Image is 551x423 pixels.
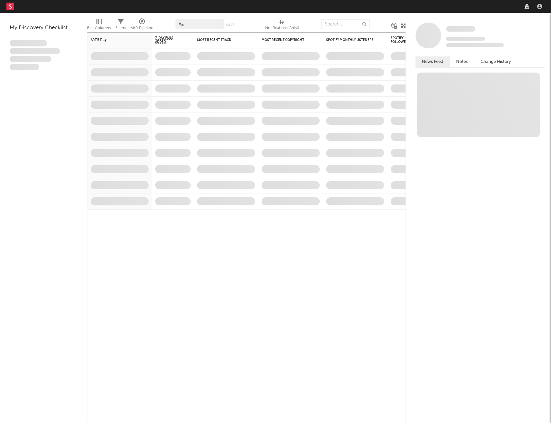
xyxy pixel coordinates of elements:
div: Artist [91,38,139,42]
input: Search... [321,19,370,29]
span: Praesent ac interdum [10,56,51,62]
div: Most Recent Track [197,38,245,42]
a: Some Artist [446,26,475,32]
button: News Feed [416,56,450,67]
div: Spotify Followers [391,36,413,44]
span: 0 fans last week [446,43,504,47]
div: Edit Columns [87,16,111,35]
span: 7-Day Fans Added [155,36,181,44]
div: Filters [115,24,126,32]
span: Tracking Since: [DATE] [446,37,485,41]
button: Save [226,23,235,27]
div: Notifications (Artist) [265,16,299,35]
div: Edit Columns [87,24,111,32]
span: Aliquam viverra [10,64,39,70]
div: Notifications (Artist) [265,24,299,32]
div: Spotify Monthly Listeners [326,38,375,42]
div: A&R Pipeline [131,24,153,32]
button: Change History [474,56,517,67]
span: Integer aliquet in purus et [10,48,60,54]
button: Notes [450,56,474,67]
div: Most Recent Copyright [262,38,310,42]
span: Lorem ipsum dolor [10,40,47,46]
div: A&R Pipeline [131,16,153,35]
div: Filters [115,16,126,35]
div: My Discovery Checklist [10,24,77,32]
